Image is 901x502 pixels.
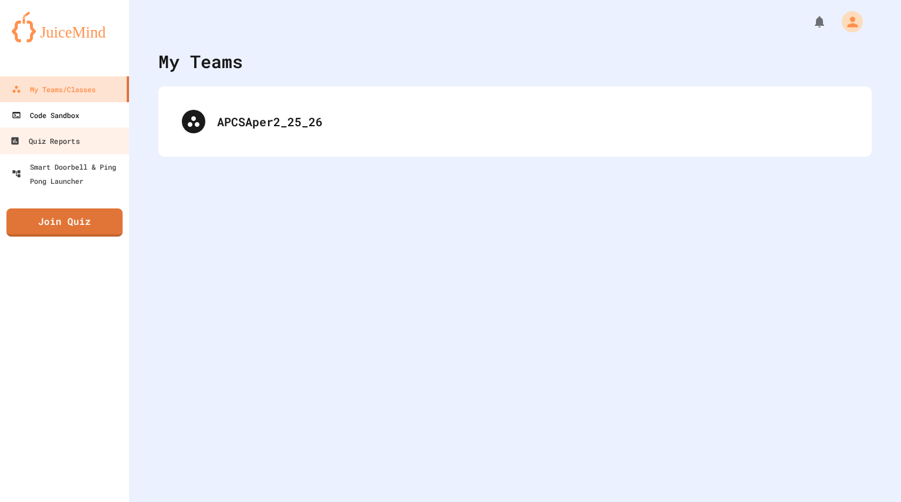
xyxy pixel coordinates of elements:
[217,113,848,130] div: APCSAper2_25_26
[12,82,96,96] div: My Teams/Classes
[791,12,829,32] div: My Notifications
[12,108,79,122] div: Code Sandbox
[829,8,866,35] div: My Account
[10,134,79,149] div: Quiz Reports
[158,48,243,75] div: My Teams
[6,208,123,237] a: Join Quiz
[12,12,117,42] img: logo-orange.svg
[12,160,124,188] div: Smart Doorbell & Ping Pong Launcher
[170,98,860,145] div: APCSAper2_25_26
